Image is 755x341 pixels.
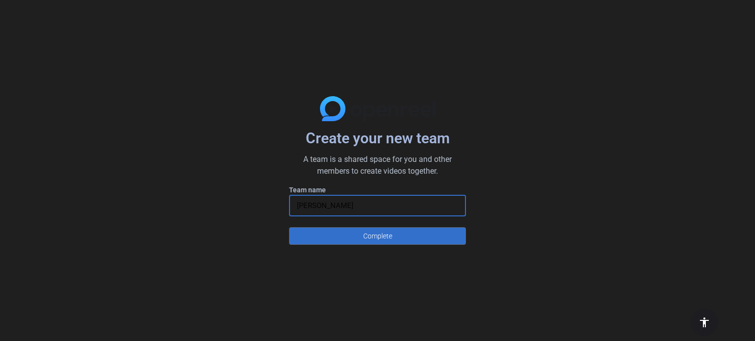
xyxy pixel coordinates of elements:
[698,316,710,328] mat-icon: accessibility
[289,154,466,177] p: A team is a shared space for you and other members to create videos together.
[320,96,436,122] img: blue-gradient.svg
[289,227,466,245] button: Complete
[289,129,466,148] p: Create your new team
[297,200,458,211] input: Enter here
[289,185,466,195] label: Team name
[363,227,392,245] span: Complete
